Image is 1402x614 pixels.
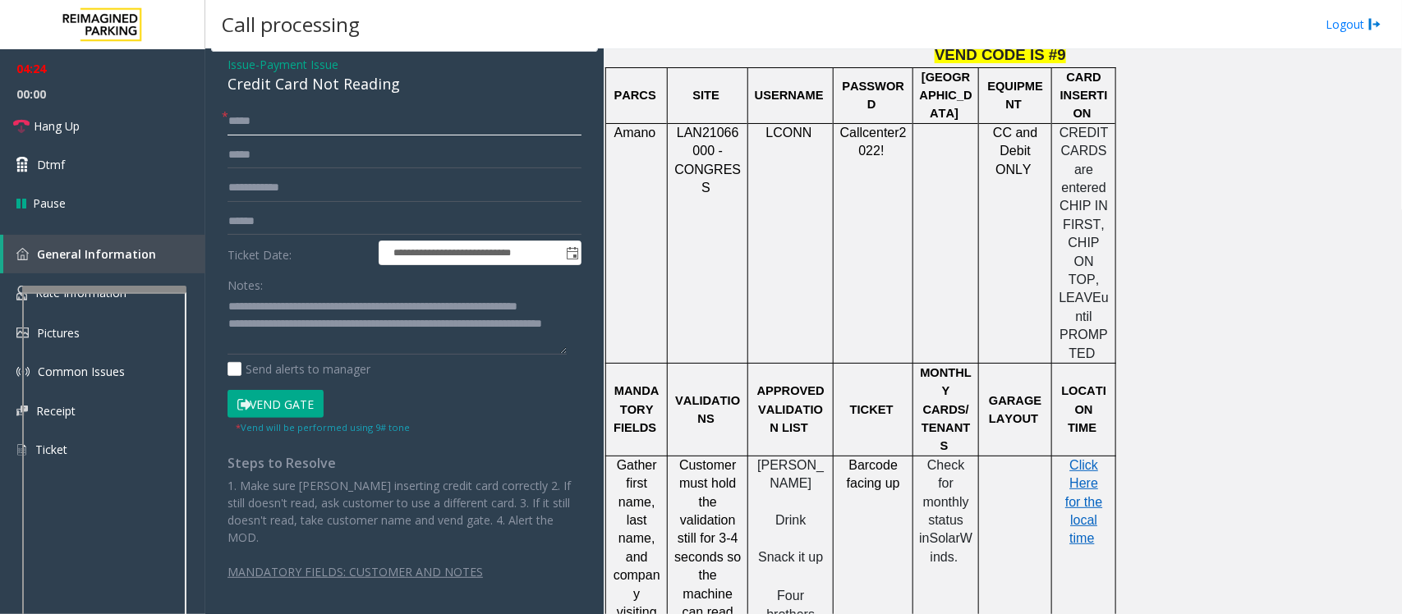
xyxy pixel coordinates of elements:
[228,390,324,418] button: Vend Gate
[16,365,30,378] img: 'icon'
[920,71,972,121] span: [GEOGRAPHIC_DATA]
[614,126,656,140] span: Amano
[935,46,1066,63] span: VEND CODE IS #9
[228,456,581,471] h4: Steps to Resolve
[842,80,904,111] span: PASSWORD
[850,403,894,416] span: TICKET
[228,360,370,378] label: Send alerts to manager
[228,477,581,546] p: 1. Make sure [PERSON_NAME] inserting credit card correctly 2. If still doesn't read, ask customer...
[775,513,806,527] span: Drink
[16,248,29,260] img: 'icon'
[16,406,28,416] img: 'icon'
[37,246,156,262] span: General Information
[228,56,255,73] span: Issue
[1368,16,1381,33] img: logout
[1065,458,1102,546] span: Click Here for the local time
[989,394,1041,425] span: GARAGE LAYOUT
[255,57,338,72] span: -
[16,328,29,338] img: 'icon'
[693,89,720,102] span: SITE
[954,550,958,564] span: .
[33,195,66,212] span: Pause
[614,89,656,102] span: PARCS
[758,550,823,564] span: Snack it up
[1326,16,1381,33] a: Logout
[757,384,825,434] span: APPROVED VALIDATION LIST
[919,458,968,546] span: Check for monthly status in
[228,73,581,95] div: Credit Card Not Reading
[236,421,410,433] small: Vend will be performed using 9# tone
[563,241,581,264] span: Toggle popup
[988,80,1044,111] span: EQUIPMENT
[37,156,65,173] span: Dtmf
[223,241,375,265] label: Ticket Date:
[214,4,368,44] h3: Call processing
[920,366,972,453] span: MONTHLY CARDS/TENANTS
[1065,459,1102,546] a: Click Here for the local time
[3,235,205,273] a: General Information
[260,56,338,73] span: Payment Issue
[1060,71,1108,121] span: CARD INSERTION
[766,126,812,140] span: LCONN
[228,564,483,580] u: MANDATORY FIELDS: CUSTOMER AND NOTES
[930,531,972,563] span: SolarWinds
[993,126,1037,176] span: CC and Debit ONLY
[614,384,659,434] span: MANDATORY FIELDS
[228,271,263,294] label: Notes:
[16,442,27,457] img: 'icon'
[16,286,27,300] img: 'icon'
[777,589,804,603] span: Four
[34,117,80,135] span: Hang Up
[675,394,740,425] span: VALIDATIONS
[755,89,824,102] span: USERNAME
[1062,384,1107,434] span: LOCATION TIME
